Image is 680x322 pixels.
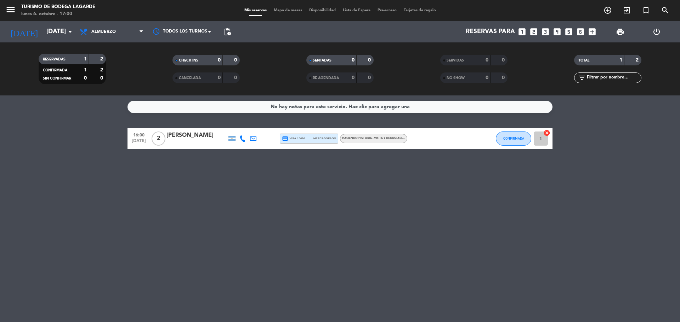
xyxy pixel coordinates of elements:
strong: 0 [84,76,87,81]
i: [DATE] [5,24,43,40]
i: search [661,6,669,14]
i: cancel [543,129,550,136]
span: [DATE] [130,139,148,147]
span: TOTAL [578,59,589,62]
div: lunes 6. octubre - 17:00 [21,11,95,18]
span: pending_actions [223,28,232,36]
span: SIN CONFIRMAR [43,77,71,80]
span: Mapa de mesas [270,8,306,12]
i: add_box [588,27,597,36]
i: looks_5 [564,27,573,36]
strong: 2 [100,68,104,72]
i: power_settings_new [652,28,661,36]
strong: 0 [368,75,372,80]
strong: 0 [218,75,221,80]
strong: 1 [84,68,87,72]
strong: 2 [100,57,104,62]
i: menu [5,4,16,15]
strong: 0 [352,75,355,80]
span: Disponibilidad [306,8,339,12]
i: looks_4 [552,27,562,36]
i: add_circle_outline [603,6,612,14]
span: SENTADAS [313,59,331,62]
span: visa * 5690 [282,135,305,142]
i: looks_3 [541,27,550,36]
span: RE AGENDADA [313,76,339,80]
span: CANCELADA [179,76,201,80]
strong: 1 [84,57,87,62]
div: Turismo de Bodega Lagarde [21,4,95,11]
span: Almuerzo [91,29,116,34]
span: mercadopago [313,136,336,141]
i: credit_card [282,135,288,142]
span: Lista de Espera [339,8,374,12]
i: turned_in_not [642,6,650,14]
strong: 1 [619,58,622,63]
span: RESERVADAS [43,58,66,61]
strong: 0 [486,58,488,63]
i: arrow_drop_down [66,28,74,36]
i: looks_6 [576,27,585,36]
span: CHECK INS [179,59,198,62]
strong: 0 [368,58,372,63]
strong: 0 [218,58,221,63]
span: SERVIDAS [447,59,464,62]
input: Filtrar por nombre... [586,74,641,82]
button: CONFIRMADA [496,131,531,146]
span: print [616,28,624,36]
span: Reservas para [466,28,515,35]
span: CONFIRMADA [43,69,67,72]
span: HACIENDO HISTORIA - visita y degustación - Idioma: Español [342,137,435,140]
strong: 0 [352,58,355,63]
span: Mis reservas [241,8,270,12]
strong: 0 [486,75,488,80]
strong: 0 [502,58,506,63]
button: menu [5,4,16,17]
div: No hay notas para este servicio. Haz clic para agregar una [271,103,410,111]
span: 16:00 [130,130,148,139]
i: looks_one [517,27,527,36]
strong: 0 [234,75,238,80]
div: LOG OUT [638,21,675,42]
strong: 2 [636,58,640,63]
i: filter_list [578,74,586,82]
strong: 0 [100,76,104,81]
div: [PERSON_NAME] [166,131,227,140]
i: looks_two [529,27,538,36]
span: NO SHOW [447,76,465,80]
strong: 0 [234,58,238,63]
span: CONFIRMADA [503,136,524,140]
span: 2 [152,131,165,146]
i: exit_to_app [623,6,631,14]
span: Tarjetas de regalo [400,8,440,12]
span: Pre-acceso [374,8,400,12]
strong: 0 [502,75,506,80]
